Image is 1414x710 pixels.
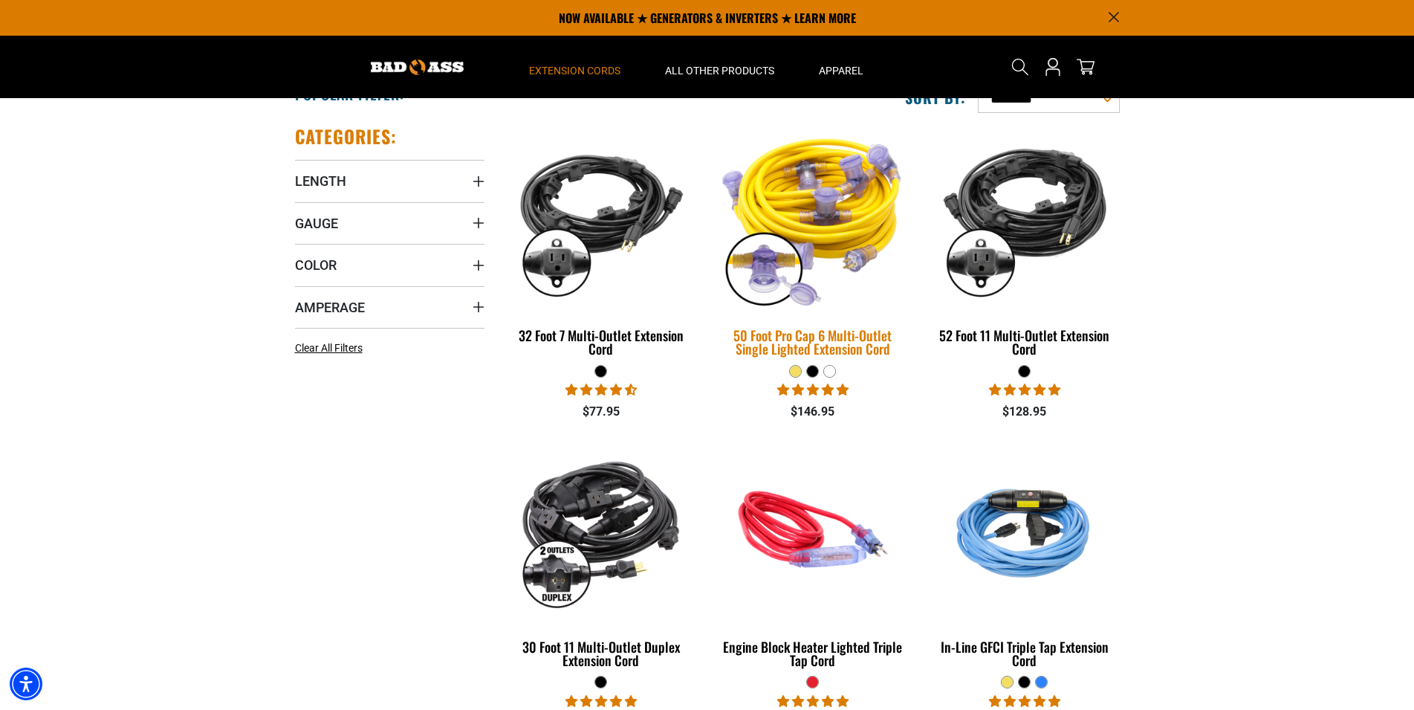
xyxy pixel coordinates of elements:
[507,125,696,364] a: black 32 Foot 7 Multi-Outlet Extension Cord
[295,244,484,285] summary: Color
[295,172,346,190] span: Length
[718,125,907,364] a: yellow 50 Foot Pro Cap 6 Multi-Outlet Single Lighted Extension Cord
[718,640,907,667] div: Engine Block Heater Lighted Triple Tap Cord
[507,132,695,303] img: black
[989,694,1060,709] span: 5.00 stars
[295,341,369,356] a: Clear All Filters
[797,36,886,98] summary: Apparel
[930,436,1119,676] a: Light Blue In-Line GFCI Triple Tap Extension Cord
[643,36,797,98] summary: All Other Products
[507,443,695,614] img: black
[295,342,363,354] span: Clear All Filters
[295,202,484,244] summary: Gauge
[930,640,1119,667] div: In-Line GFCI Triple Tap Extension Cord
[1041,36,1065,98] a: Open this option
[905,88,966,107] label: Sort by:
[931,443,1118,614] img: Light Blue
[989,383,1060,397] span: 4.95 stars
[295,160,484,201] summary: Length
[295,256,337,274] span: Color
[507,640,696,667] div: 30 Foot 11 Multi-Outlet Duplex Extension Cord
[507,403,696,421] div: $77.95
[819,64,863,77] span: Apparel
[665,64,774,77] span: All Other Products
[565,383,637,397] span: 4.73 stars
[507,329,696,355] div: 32 Foot 7 Multi-Outlet Extension Cord
[295,286,484,328] summary: Amperage
[709,123,917,313] img: yellow
[718,329,907,355] div: 50 Foot Pro Cap 6 Multi-Outlet Single Lighted Extension Cord
[295,84,404,103] h2: Popular Filter:
[777,694,849,709] span: 5.00 stars
[777,383,849,397] span: 4.80 stars
[371,59,464,75] img: Bad Ass Extension Cords
[930,403,1119,421] div: $128.95
[10,668,42,700] div: Accessibility Menu
[295,299,365,316] span: Amperage
[719,443,907,614] img: red
[930,329,1119,355] div: 52 Foot 11 Multi-Outlet Extension Cord
[718,403,907,421] div: $146.95
[718,436,907,676] a: red Engine Block Heater Lighted Triple Tap Cord
[1074,58,1097,76] a: cart
[507,436,696,676] a: black 30 Foot 11 Multi-Outlet Duplex Extension Cord
[507,36,643,98] summary: Extension Cords
[1008,55,1032,79] summary: Search
[295,215,338,232] span: Gauge
[529,64,620,77] span: Extension Cords
[295,125,398,148] h2: Categories:
[931,132,1118,303] img: black
[565,694,637,709] span: 5.00 stars
[930,125,1119,364] a: black 52 Foot 11 Multi-Outlet Extension Cord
